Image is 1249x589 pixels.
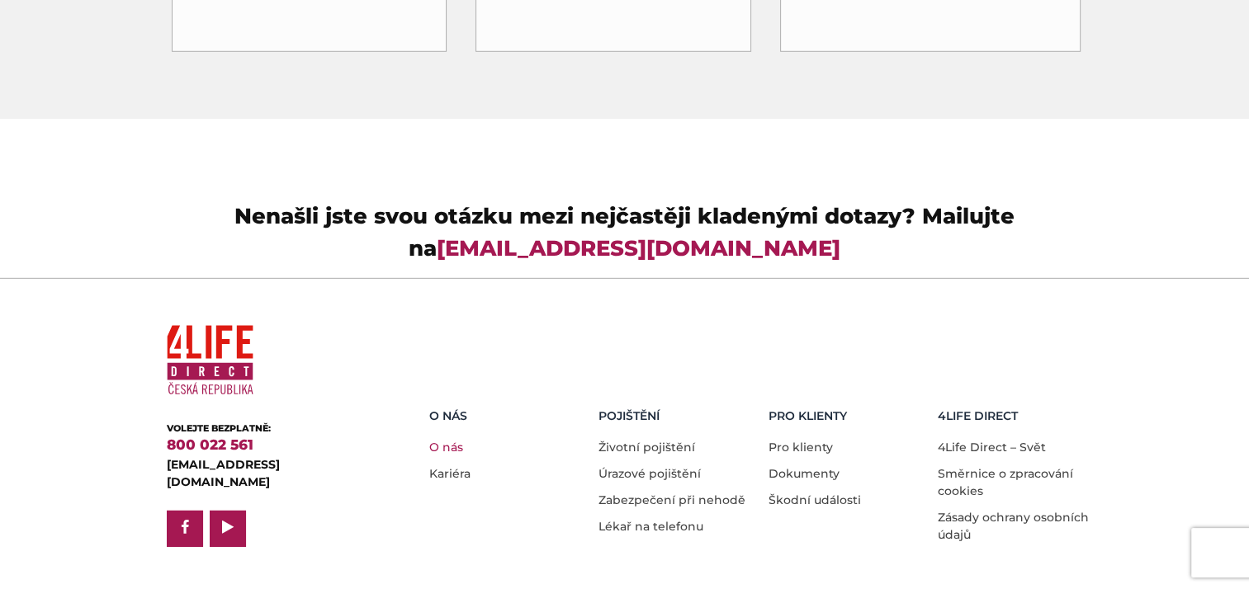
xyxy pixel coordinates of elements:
a: [EMAIL_ADDRESS][DOMAIN_NAME] [167,457,280,489]
a: 800 022 561 [167,436,253,453]
a: Úrazové pojištění [598,466,701,481]
a: Škodní události [769,492,861,507]
img: 4Life Direct Česká republika logo [167,318,253,402]
a: 4Life Direct – Svět [938,440,1046,455]
a: O nás [429,440,463,455]
div: VOLEJTE BEZPLATNĚ: [167,422,377,436]
a: Směrnice o zpracování cookies [938,466,1073,498]
a: Zabezpečení při nehodě [598,492,745,507]
a: Pro klienty [769,440,833,455]
h5: Pojištění [598,409,756,423]
a: Dokumenty [769,466,840,481]
a: Životní pojištění [598,440,695,455]
a: Kariéra [429,466,471,481]
h5: Pro Klienty [769,409,926,423]
h5: O nás [429,409,587,423]
strong: Nenašli jste svou otázku mezi nejčastěji kladenými dotazy? Mailujte na [234,203,1015,262]
a: [EMAIL_ADDRESS][DOMAIN_NAME] [437,235,840,262]
a: Zásady ochrany osobních údajů [938,510,1089,542]
h5: 4LIFE DIRECT [938,409,1095,423]
a: Lékař na telefonu [598,519,703,534]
